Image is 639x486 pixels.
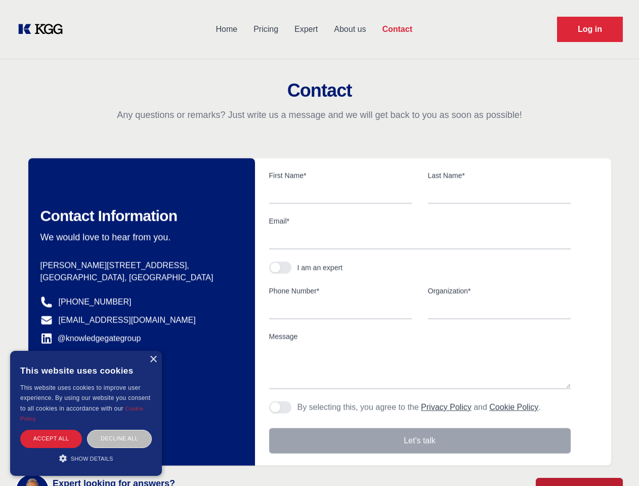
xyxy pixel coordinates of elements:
[269,171,412,181] label: First Name*
[12,109,627,121] p: Any questions or remarks? Just write us a message and we will get back to you as soon as possible!
[20,453,152,463] div: Show details
[269,216,571,226] label: Email*
[374,16,420,43] a: Contact
[286,16,326,43] a: Expert
[207,16,245,43] a: Home
[557,17,623,42] a: Request Demo
[20,384,150,412] span: This website uses cookies to improve user experience. By using our website you consent to all coo...
[269,428,571,454] button: Let's talk
[20,406,144,422] a: Cookie Policy
[40,231,239,244] p: We would love to hear from you.
[588,437,639,486] iframe: Chat Widget
[245,16,286,43] a: Pricing
[489,403,538,412] a: Cookie Policy
[40,207,239,225] h2: Contact Information
[421,403,472,412] a: Privacy Policy
[20,358,152,383] div: This website uses cookies
[20,430,82,448] div: Accept all
[326,16,374,43] a: About us
[269,286,412,296] label: Phone Number*
[71,456,113,462] span: Show details
[428,286,571,296] label: Organization*
[40,260,239,272] p: [PERSON_NAME][STREET_ADDRESS],
[428,171,571,181] label: Last Name*
[40,272,239,284] p: [GEOGRAPHIC_DATA], [GEOGRAPHIC_DATA]
[40,333,141,345] a: @knowledgegategroup
[297,263,343,273] div: I am an expert
[87,430,152,448] div: Decline all
[59,314,196,327] a: [EMAIL_ADDRESS][DOMAIN_NAME]
[59,296,132,308] a: [PHONE_NUMBER]
[269,332,571,342] label: Message
[297,401,541,414] p: By selecting this, you agree to the and .
[12,80,627,101] h2: Contact
[16,21,71,37] a: KOL Knowledge Platform: Talk to Key External Experts (KEE)
[149,356,157,363] div: Close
